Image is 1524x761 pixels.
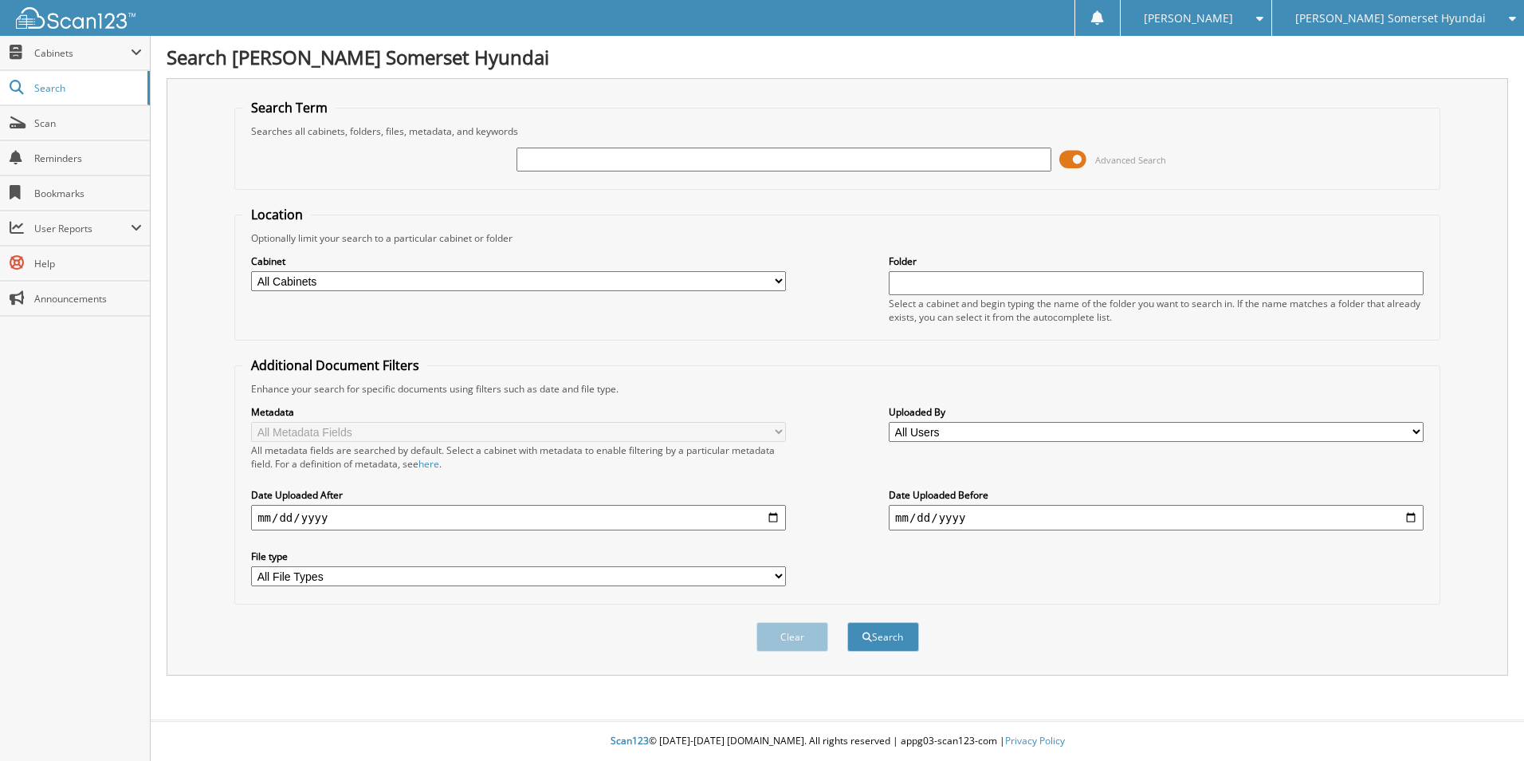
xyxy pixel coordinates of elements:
[889,405,1424,419] label: Uploaded By
[243,99,336,116] legend: Search Term
[34,46,131,60] span: Cabinets
[889,297,1424,324] div: Select a cabinet and begin typing the name of the folder you want to search in. If the name match...
[889,505,1424,530] input: end
[34,81,139,95] span: Search
[418,457,439,471] a: here
[151,722,1524,761] div: © [DATE]-[DATE] [DOMAIN_NAME]. All rights reserved | appg03-scan123-com |
[889,488,1424,502] label: Date Uploaded Before
[756,622,828,652] button: Clear
[847,622,919,652] button: Search
[251,405,786,419] label: Metadata
[34,257,142,270] span: Help
[251,254,786,268] label: Cabinet
[243,382,1432,396] div: Enhance your search for specific documents using filters such as date and file type.
[167,44,1508,70] h1: Search [PERSON_NAME] Somerset Hyundai
[1144,14,1233,23] span: [PERSON_NAME]
[34,222,131,235] span: User Reports
[243,357,427,374] legend: Additional Document Filters
[34,116,142,130] span: Scan
[34,292,142,306] span: Announcements
[251,488,786,502] label: Date Uploaded After
[251,444,786,471] div: All metadata fields are searched by default. Select a cabinet with metadata to enable filtering b...
[1095,154,1166,166] span: Advanced Search
[34,187,142,200] span: Bookmarks
[889,254,1424,268] label: Folder
[251,505,786,530] input: start
[243,206,311,223] legend: Location
[251,550,786,563] label: File type
[611,734,649,747] span: Scan123
[243,124,1432,138] div: Searches all cabinets, folders, files, metadata, and keywords
[16,7,136,29] img: scan123-logo-white.svg
[1295,14,1486,23] span: [PERSON_NAME] Somerset Hyundai
[34,152,142,165] span: Reminders
[1005,734,1065,747] a: Privacy Policy
[243,231,1432,245] div: Optionally limit your search to a particular cabinet or folder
